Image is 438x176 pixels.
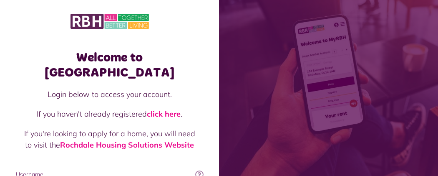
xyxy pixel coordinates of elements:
[70,13,149,30] img: MyRBH
[16,50,204,80] h1: Welcome to [GEOGRAPHIC_DATA]
[147,109,181,119] a: click here
[24,108,195,120] p: If you haven't already registered .
[60,140,194,150] a: Rochdale Housing Solutions Website
[24,128,195,150] p: If you're looking to apply for a home, you will need to visit the
[24,89,195,100] p: Login below to access your account.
